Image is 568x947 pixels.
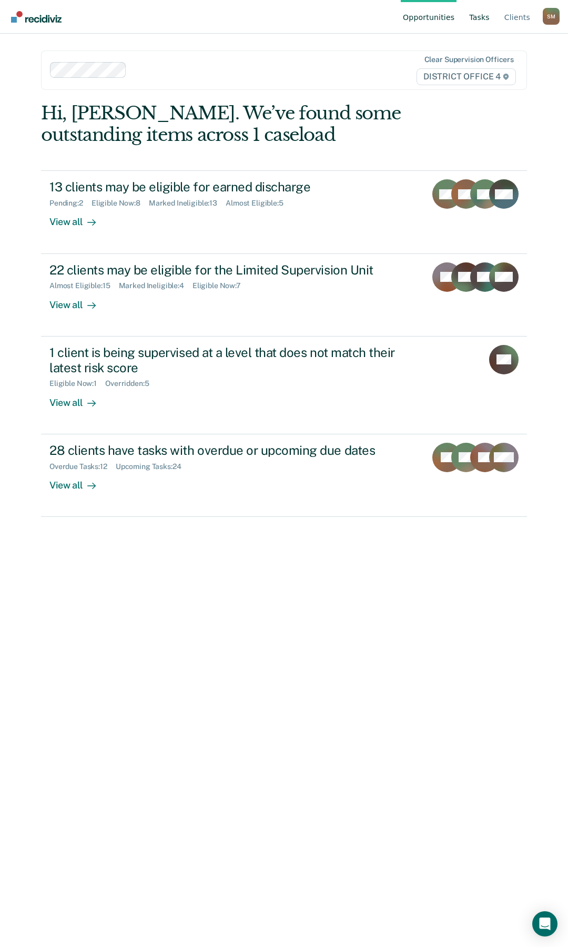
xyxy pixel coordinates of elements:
div: Eligible Now : 8 [92,199,149,208]
div: 22 clients may be eligible for the Limited Supervision Unit [49,262,418,278]
div: 1 client is being supervised at a level that does not match their latest risk score [49,345,419,375]
div: Eligible Now : 1 [49,379,105,388]
div: Upcoming Tasks : 24 [116,462,190,471]
div: View all [49,388,108,409]
button: Profile dropdown button [543,8,560,25]
div: View all [49,208,108,228]
div: Almost Eligible : 5 [226,199,292,208]
div: 13 clients may be eligible for earned discharge [49,179,418,195]
div: Overridden : 5 [105,379,157,388]
div: View all [49,471,108,491]
a: 13 clients may be eligible for earned dischargePending:2Eligible Now:8Marked Ineligible:13Almost ... [41,170,527,253]
div: View all [49,290,108,311]
div: Marked Ineligible : 4 [119,281,192,290]
div: Pending : 2 [49,199,92,208]
div: Almost Eligible : 15 [49,281,119,290]
div: Clear supervision officers [424,55,514,64]
a: 1 client is being supervised at a level that does not match their latest risk scoreEligible Now:1... [41,337,527,434]
a: 28 clients have tasks with overdue or upcoming due datesOverdue Tasks:12Upcoming Tasks:24View all [41,434,527,517]
div: S M [543,8,560,25]
a: 22 clients may be eligible for the Limited Supervision UnitAlmost Eligible:15Marked Ineligible:4E... [41,254,527,337]
div: Open Intercom Messenger [532,911,557,936]
span: DISTRICT OFFICE 4 [417,68,516,85]
img: Recidiviz [11,11,62,23]
div: Overdue Tasks : 12 [49,462,116,471]
div: Hi, [PERSON_NAME]. We’ve found some outstanding items across 1 caseload [41,103,430,146]
div: Marked Ineligible : 13 [149,199,226,208]
div: 28 clients have tasks with overdue or upcoming due dates [49,443,418,458]
div: Eligible Now : 7 [192,281,249,290]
